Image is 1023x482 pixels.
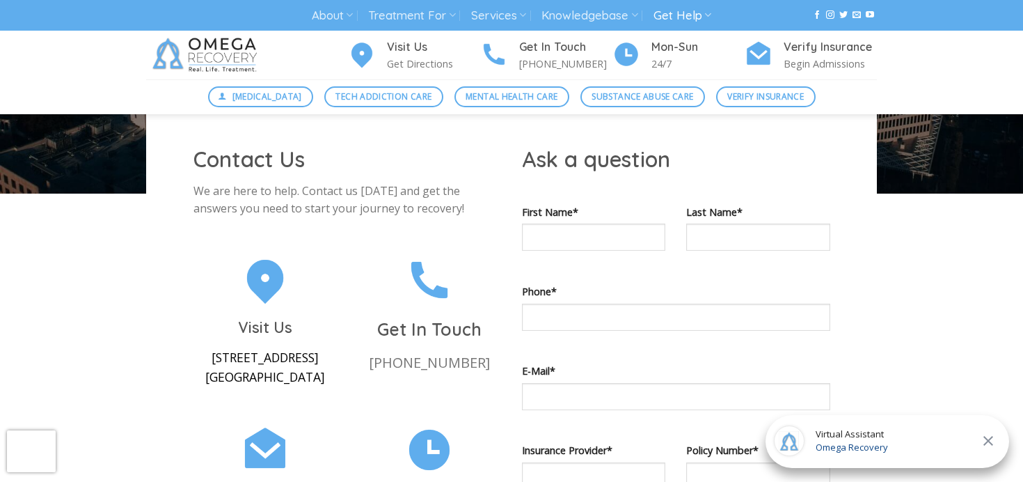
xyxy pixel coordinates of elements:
a: Get Help [653,3,711,29]
span: Contact Us [193,146,305,173]
p: We are here to help. Contact us [DATE] and get the answers you need to start your journey to reco... [193,182,502,218]
h3: Get In Touch [358,316,501,343]
label: Policy Number* [686,442,830,458]
h4: Mon-Sun [651,38,745,56]
span: [MEDICAL_DATA] [232,90,302,103]
a: Follow on Facebook [813,10,821,20]
a: Verify Insurance Begin Admissions [745,38,877,72]
p: [PHONE_NUMBER] [358,352,501,374]
a: Visit Us Get Directions [348,38,480,72]
h3: Visit Us [193,316,337,340]
p: Get Directions [387,56,480,72]
a: Get In Touch [PHONE_NUMBER] [358,254,501,375]
span: Ask a question [522,146,670,173]
p: Begin Admissions [784,56,877,72]
a: Treatment For [368,3,455,29]
p: 24/7 [651,56,745,72]
a: About [312,3,353,29]
a: Verify Insurance [716,86,816,107]
label: Last Name* [686,204,830,220]
label: Insurance Provider* [522,442,665,458]
a: Follow on Twitter [839,10,848,20]
a: Follow on Instagram [826,10,834,20]
iframe: reCAPTCHA [7,430,56,472]
span: Verify Insurance [727,90,804,103]
a: Services [471,3,526,29]
a: Knowledgebase [541,3,637,29]
span: Substance Abuse Care [592,90,693,103]
a: Get In Touch [PHONE_NUMBER] [480,38,612,72]
a: Follow on YouTube [866,10,874,20]
p: [STREET_ADDRESS] [GEOGRAPHIC_DATA] [193,348,337,387]
h4: Verify Insurance [784,38,877,56]
label: E-Mail* [522,363,830,379]
h4: Visit Us [387,38,480,56]
span: Mental Health Care [466,90,557,103]
label: First Name* [522,204,665,220]
a: Tech Addiction Care [324,86,443,107]
a: Visit Us [STREET_ADDRESS][GEOGRAPHIC_DATA] [193,254,337,387]
a: Mental Health Care [454,86,569,107]
span: Tech Addiction Care [335,90,431,103]
a: Substance Abuse Care [580,86,705,107]
p: [PHONE_NUMBER] [519,56,612,72]
label: Phone* [522,283,830,300]
a: Send us an email [852,10,861,20]
img: Omega Recovery [146,31,268,79]
a: [MEDICAL_DATA] [208,86,314,107]
h4: Get In Touch [519,38,612,56]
